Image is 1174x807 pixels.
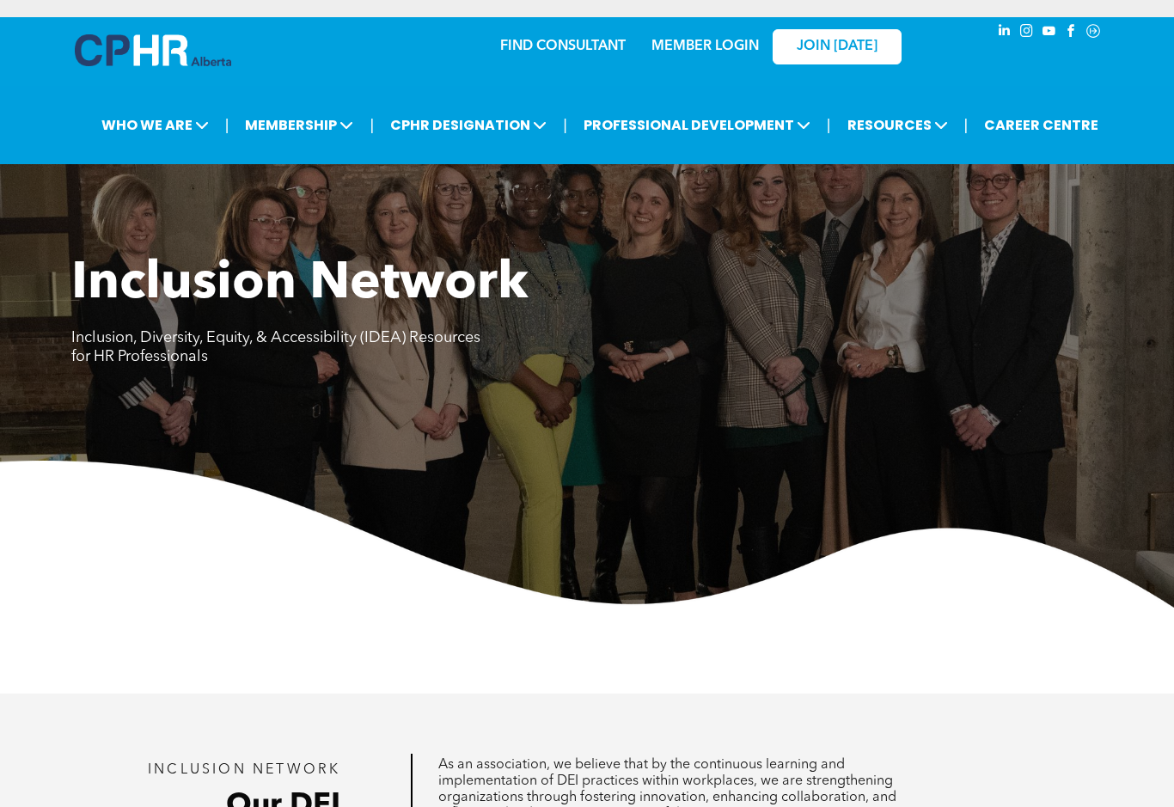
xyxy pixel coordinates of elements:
span: Inclusion Network [71,259,529,310]
span: PROFESSIONAL DEVELOPMENT [578,109,816,141]
li: | [563,107,567,143]
span: MEMBERSHIP [240,109,358,141]
span: Inclusion, Diversity, Equity, & Accessibility (IDEA) Resources for HR Professionals [71,330,480,364]
a: MEMBER LOGIN [651,40,759,53]
span: WHO WE ARE [96,109,214,141]
a: facebook [1061,21,1080,45]
img: A blue and white logo for cp alberta [75,34,231,66]
a: CAREER CENTRE [979,109,1104,141]
li: | [964,107,969,143]
span: INCLUSION NETWORK [148,763,340,777]
li: | [370,107,374,143]
a: linkedin [994,21,1013,45]
a: instagram [1017,21,1036,45]
li: | [225,107,229,143]
a: Social network [1084,21,1103,45]
span: RESOURCES [842,109,953,141]
a: youtube [1039,21,1058,45]
span: JOIN [DATE] [797,39,877,55]
span: CPHR DESIGNATION [385,109,552,141]
a: FIND CONSULTANT [500,40,626,53]
li: | [827,107,831,143]
a: JOIN [DATE] [773,29,902,64]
